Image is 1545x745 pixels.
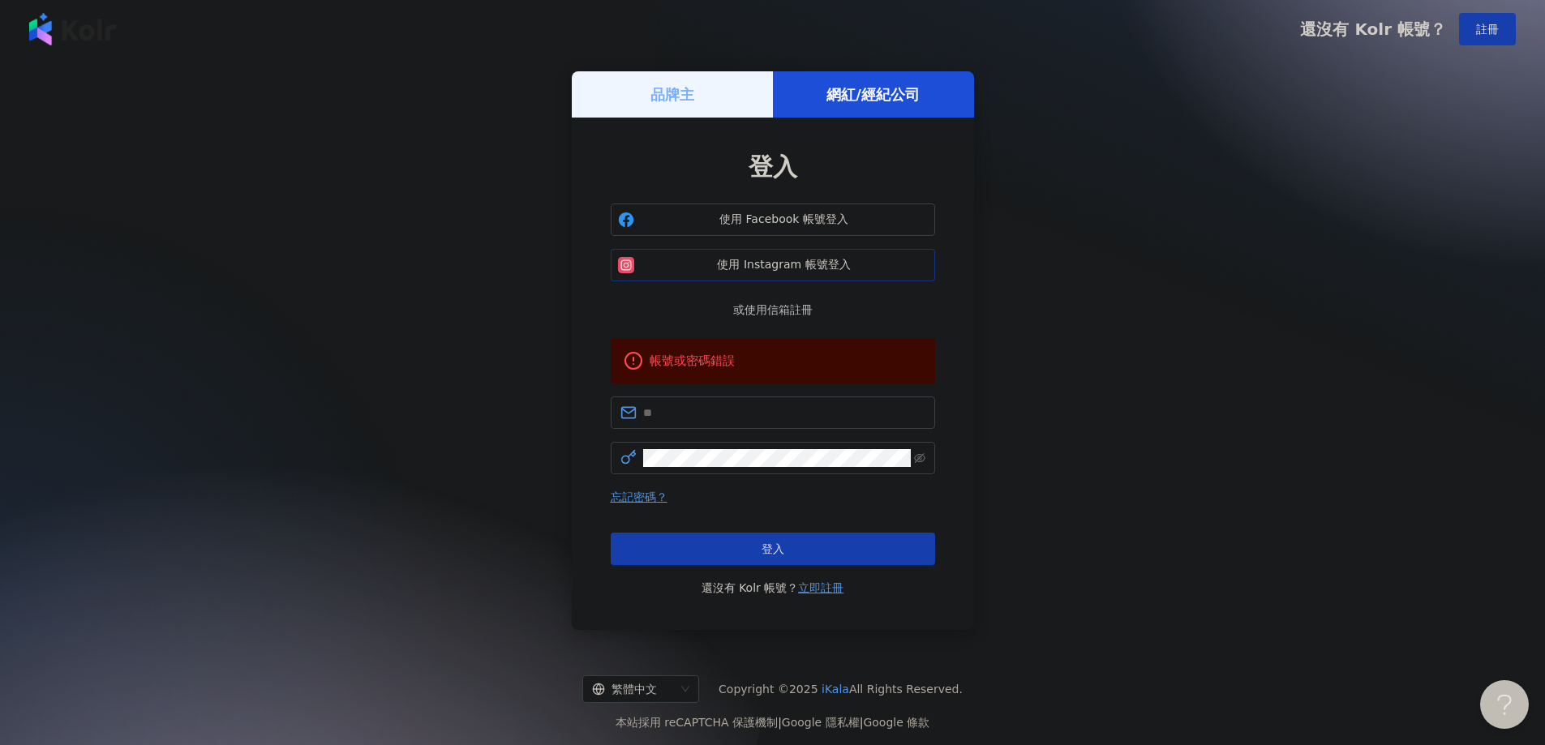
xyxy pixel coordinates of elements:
a: Google 隱私權 [782,716,860,729]
span: 或使用信箱註冊 [722,301,824,319]
span: | [778,716,782,729]
a: iKala [822,683,849,696]
button: 使用 Facebook 帳號登入 [611,203,935,236]
span: 本站採用 reCAPTCHA 保護機制 [616,713,929,732]
span: 登入 [762,542,784,555]
div: 繁體中文 [592,676,675,702]
span: 註冊 [1476,23,1499,36]
button: 註冊 [1459,13,1516,45]
span: 還沒有 Kolr 帳號？ [702,578,844,597]
a: Google 條款 [863,716,929,729]
div: 帳號或密碼錯誤 [650,351,922,370]
a: 立即註冊 [798,581,843,594]
span: 登入 [749,152,797,181]
span: Copyright © 2025 All Rights Reserved. [719,679,963,699]
h5: 網紅/經紀公司 [826,84,920,105]
button: 使用 Instagram 帳號登入 [611,249,935,281]
span: | [860,716,864,729]
span: 使用 Instagram 帳號登入 [641,257,928,273]
h5: 品牌主 [650,84,694,105]
img: logo [29,13,116,45]
span: eye-invisible [914,452,925,464]
span: 還沒有 Kolr 帳號？ [1300,19,1446,39]
iframe: Help Scout Beacon - Open [1480,680,1529,729]
a: 忘記密碼？ [611,490,667,503]
span: 使用 Facebook 帳號登入 [641,212,928,228]
button: 登入 [611,533,935,565]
